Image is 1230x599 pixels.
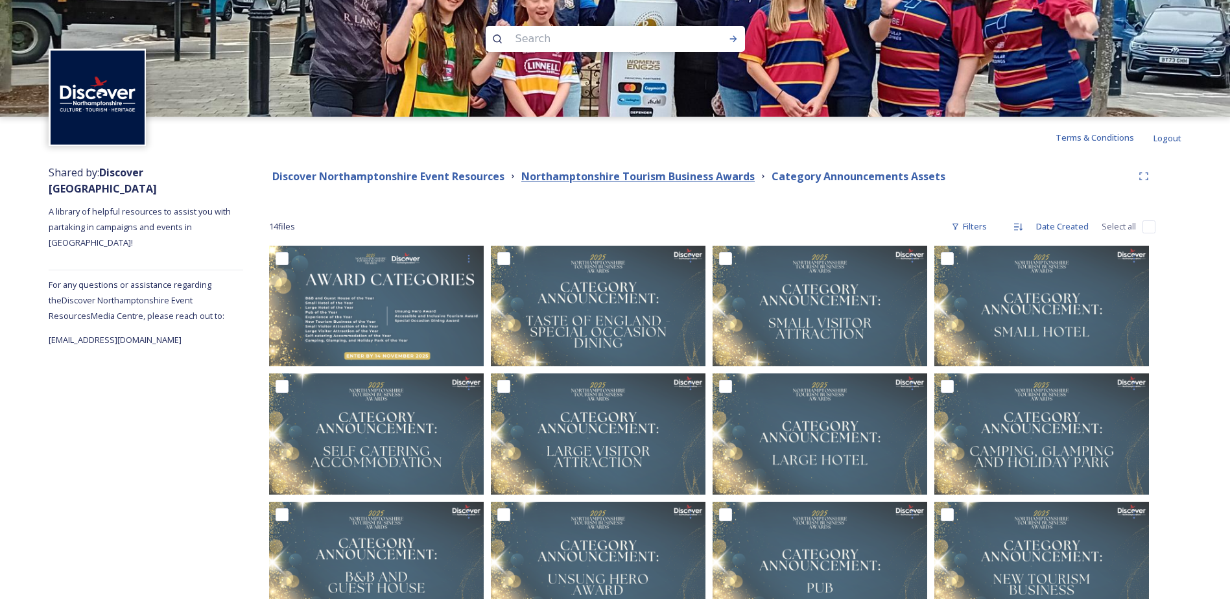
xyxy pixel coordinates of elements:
[491,373,705,494] img: Large Visitor Attraction.png
[49,165,157,196] span: Shared by:
[49,334,182,346] span: [EMAIL_ADDRESS][DOMAIN_NAME]
[521,169,755,183] strong: Northamptonshire Tourism Business Awards
[1102,220,1136,233] span: Select all
[269,220,295,233] span: 14 file s
[49,206,233,248] span: A library of helpful resources to assist you with partaking in campaigns and events in [GEOGRAPHI...
[713,373,927,494] img: Large Hotel of the Year.png
[491,246,705,366] img: Taste of England Award.png
[934,373,1149,494] img: CampingGlampingHolidayPark.png
[1056,132,1134,143] span: Terms & Conditions
[272,169,504,183] strong: Discover Northamptonshire Event Resources
[1030,214,1095,239] div: Date Created
[509,25,687,53] input: Search
[49,165,157,196] strong: Discover [GEOGRAPHIC_DATA]
[1056,130,1153,145] a: Terms & Conditions
[269,373,484,494] img: Self Catering of the Year.png
[1153,132,1181,144] span: Logout
[945,214,993,239] div: Filters
[269,246,484,366] img: All Categories.png
[772,169,945,183] strong: Category Announcements Assets
[713,246,927,366] img: Small Visitor Attraction.png
[934,246,1149,366] img: Small Hotel of the Year.png
[49,279,224,322] span: For any questions or assistance regarding the Discover Northamptonshire Event Resources Media Cen...
[51,51,145,145] img: Untitled%20design%20%282%29.png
